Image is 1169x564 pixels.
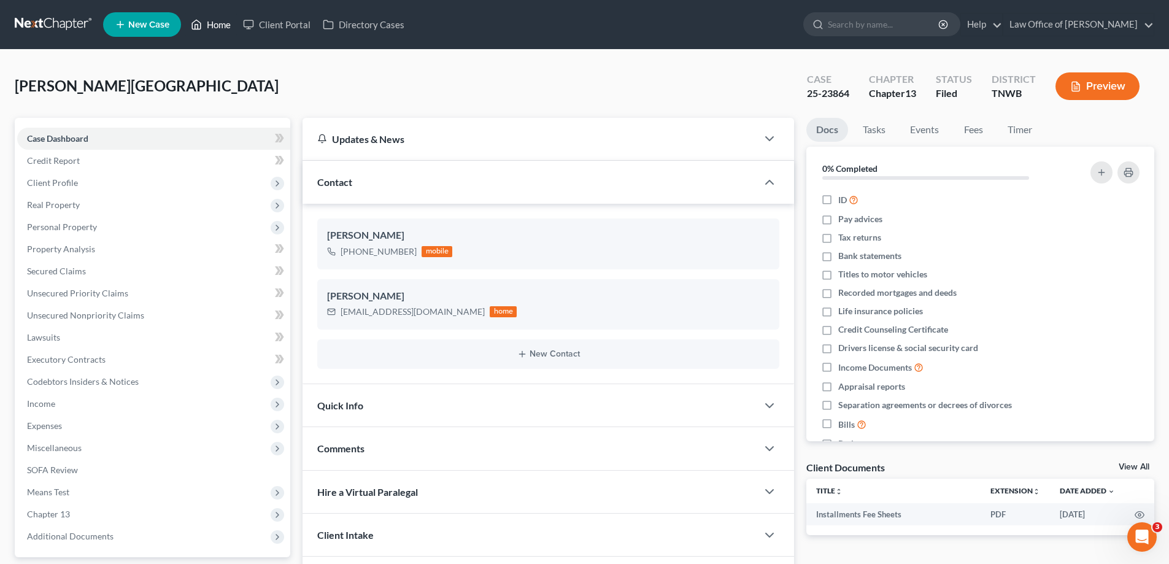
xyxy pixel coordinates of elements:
[807,72,849,87] div: Case
[185,14,237,36] a: Home
[838,213,882,225] span: Pay advices
[317,442,365,454] span: Comments
[838,194,847,206] span: ID
[327,289,770,304] div: [PERSON_NAME]
[961,14,1002,36] a: Help
[954,118,993,142] a: Fees
[838,361,912,374] span: Income Documents
[327,228,770,243] div: [PERSON_NAME]
[27,487,69,497] span: Means Test
[838,399,1012,411] span: Separation agreements or decrees of divorces
[838,438,957,450] span: Retirement account statements
[1127,522,1157,552] iframe: Intercom live chat
[828,13,940,36] input: Search by name...
[992,72,1036,87] div: District
[27,531,114,541] span: Additional Documents
[27,442,82,453] span: Miscellaneous
[17,459,290,481] a: SOFA Review
[17,128,290,150] a: Case Dashboard
[17,150,290,172] a: Credit Report
[1003,14,1154,36] a: Law Office of [PERSON_NAME]
[27,155,80,166] span: Credit Report
[490,306,517,317] div: home
[1152,522,1162,532] span: 3
[27,420,62,431] span: Expenses
[869,72,916,87] div: Chapter
[1119,463,1149,471] a: View All
[816,486,843,495] a: Titleunfold_more
[317,486,418,498] span: Hire a Virtual Paralegal
[990,486,1040,495] a: Extensionunfold_more
[936,72,972,87] div: Status
[806,118,848,142] a: Docs
[835,488,843,495] i: unfold_more
[981,503,1050,525] td: PDF
[807,87,849,101] div: 25-23864
[905,87,916,99] span: 13
[822,163,878,174] strong: 0% Completed
[838,287,957,299] span: Recorded mortgages and deeds
[27,288,128,298] span: Unsecured Priority Claims
[17,304,290,326] a: Unsecured Nonpriority Claims
[936,87,972,101] div: Filed
[838,231,881,244] span: Tax returns
[317,133,743,145] div: Updates & News
[853,118,895,142] a: Tasks
[869,87,916,101] div: Chapter
[992,87,1036,101] div: TNWB
[128,20,169,29] span: New Case
[838,342,978,354] span: Drivers license & social security card
[838,305,923,317] span: Life insurance policies
[27,509,70,519] span: Chapter 13
[27,465,78,475] span: SOFA Review
[27,376,139,387] span: Codebtors Insiders & Notices
[317,400,363,411] span: Quick Info
[327,349,770,359] button: New Contact
[806,503,981,525] td: Installments Fee Sheets
[27,310,144,320] span: Unsecured Nonpriority Claims
[237,14,317,36] a: Client Portal
[1055,72,1140,100] button: Preview
[17,349,290,371] a: Executory Contracts
[317,176,352,188] span: Contact
[838,268,927,280] span: Titles to motor vehicles
[900,118,949,142] a: Events
[341,245,417,258] div: [PHONE_NUMBER]
[1108,488,1115,495] i: expand_more
[341,306,485,318] div: [EMAIL_ADDRESS][DOMAIN_NAME]
[27,199,80,210] span: Real Property
[27,332,60,342] span: Lawsuits
[27,222,97,232] span: Personal Property
[27,398,55,409] span: Income
[27,266,86,276] span: Secured Claims
[27,244,95,254] span: Property Analysis
[1033,488,1040,495] i: unfold_more
[317,14,411,36] a: Directory Cases
[998,118,1042,142] a: Timer
[27,354,106,365] span: Executory Contracts
[422,246,452,257] div: mobile
[17,326,290,349] a: Lawsuits
[17,260,290,282] a: Secured Claims
[17,282,290,304] a: Unsecured Priority Claims
[15,77,279,95] span: [PERSON_NAME][GEOGRAPHIC_DATA]
[838,250,901,262] span: Bank statements
[1050,503,1125,525] td: [DATE]
[27,133,88,144] span: Case Dashboard
[838,323,948,336] span: Credit Counseling Certificate
[838,419,855,431] span: Bills
[1060,486,1115,495] a: Date Added expand_more
[17,238,290,260] a: Property Analysis
[317,529,374,541] span: Client Intake
[838,381,905,393] span: Appraisal reports
[806,461,885,474] div: Client Documents
[27,177,78,188] span: Client Profile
